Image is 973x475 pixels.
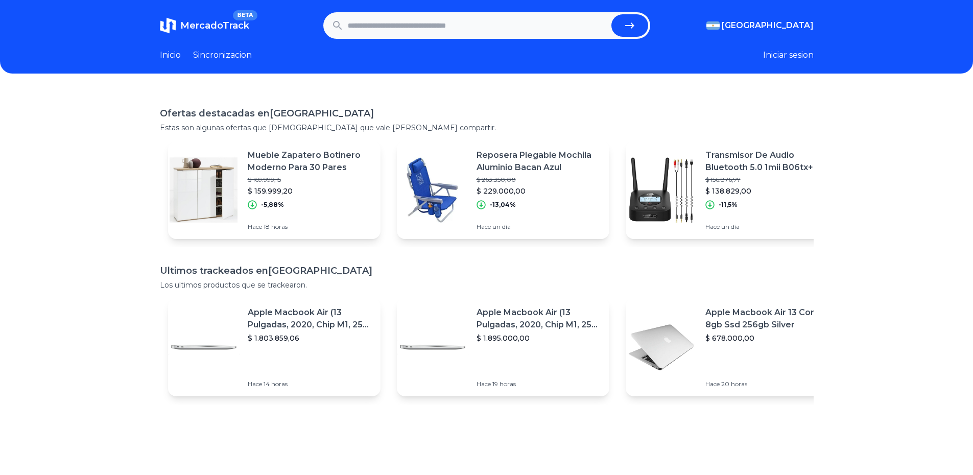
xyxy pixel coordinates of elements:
[248,149,372,174] p: Mueble Zapatero Botinero Moderno Para 30 Pares
[477,149,601,174] p: Reposera Plegable Mochila Aluminio Bacan Azul
[397,312,468,383] img: Featured image
[168,298,381,396] a: Featured imageApple Macbook Air (13 Pulgadas, 2020, Chip M1, 256 Gb De Ssd, 8 Gb De Ram) - Plata$...
[719,201,738,209] p: -11,5%
[397,141,609,239] a: Featured imageReposera Plegable Mochila Aluminio Bacan Azul$ 263.350,00$ 229.000,00-13,04%Hace un...
[168,141,381,239] a: Featured imageMueble Zapatero Botinero Moderno Para 30 Pares$ 169.999,15$ 159.999,20-5,88%Hace 18...
[626,298,838,396] a: Featured imageApple Macbook Air 13 Core I5 8gb Ssd 256gb Silver$ 678.000,00Hace 20 horas
[248,186,372,196] p: $ 159.999,20
[261,201,284,209] p: -5,88%
[763,49,814,61] button: Iniciar sesion
[248,223,372,231] p: Hace 18 horas
[477,186,601,196] p: $ 229.000,00
[626,312,697,383] img: Featured image
[705,306,830,331] p: Apple Macbook Air 13 Core I5 8gb Ssd 256gb Silver
[168,312,240,383] img: Featured image
[477,306,601,331] p: Apple Macbook Air (13 Pulgadas, 2020, Chip M1, 256 Gb De Ssd, 8 Gb De Ram) - Plata
[477,176,601,184] p: $ 263.350,00
[168,154,240,226] img: Featured image
[397,154,468,226] img: Featured image
[477,380,601,388] p: Hace 19 horas
[160,264,814,278] h1: Ultimos trackeados en [GEOGRAPHIC_DATA]
[705,333,830,343] p: $ 678.000,00
[160,123,814,133] p: Estas son algunas ofertas que [DEMOGRAPHIC_DATA] que vale [PERSON_NAME] compartir.
[705,149,830,174] p: Transmisor De Audio Bluetooth 5.0 1mii B06tx+ Con Display Aptx-ll Transmisión Doble
[233,10,257,20] span: BETA
[160,17,176,34] img: MercadoTrack
[722,19,814,32] span: [GEOGRAPHIC_DATA]
[248,333,372,343] p: $ 1.803.859,06
[180,20,249,31] span: MercadoTrack
[160,49,181,61] a: Inicio
[626,154,697,226] img: Featured image
[705,223,830,231] p: Hace un día
[248,306,372,331] p: Apple Macbook Air (13 Pulgadas, 2020, Chip M1, 256 Gb De Ssd, 8 Gb De Ram) - Plata
[706,21,720,30] img: Argentina
[477,223,601,231] p: Hace un día
[626,141,838,239] a: Featured imageTransmisor De Audio Bluetooth 5.0 1mii B06tx+ Con Display Aptx-ll Transmisión Doble...
[193,49,252,61] a: Sincronizacion
[705,380,830,388] p: Hace 20 horas
[160,280,814,290] p: Los ultimos productos que se trackearon.
[248,176,372,184] p: $ 169.999,15
[397,298,609,396] a: Featured imageApple Macbook Air (13 Pulgadas, 2020, Chip M1, 256 Gb De Ssd, 8 Gb De Ram) - Plata$...
[160,17,249,34] a: MercadoTrackBETA
[706,19,814,32] button: [GEOGRAPHIC_DATA]
[705,176,830,184] p: $ 156.876,77
[477,333,601,343] p: $ 1.895.000,00
[160,106,814,121] h1: Ofertas destacadas en [GEOGRAPHIC_DATA]
[248,380,372,388] p: Hace 14 horas
[490,201,516,209] p: -13,04%
[705,186,830,196] p: $ 138.829,00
